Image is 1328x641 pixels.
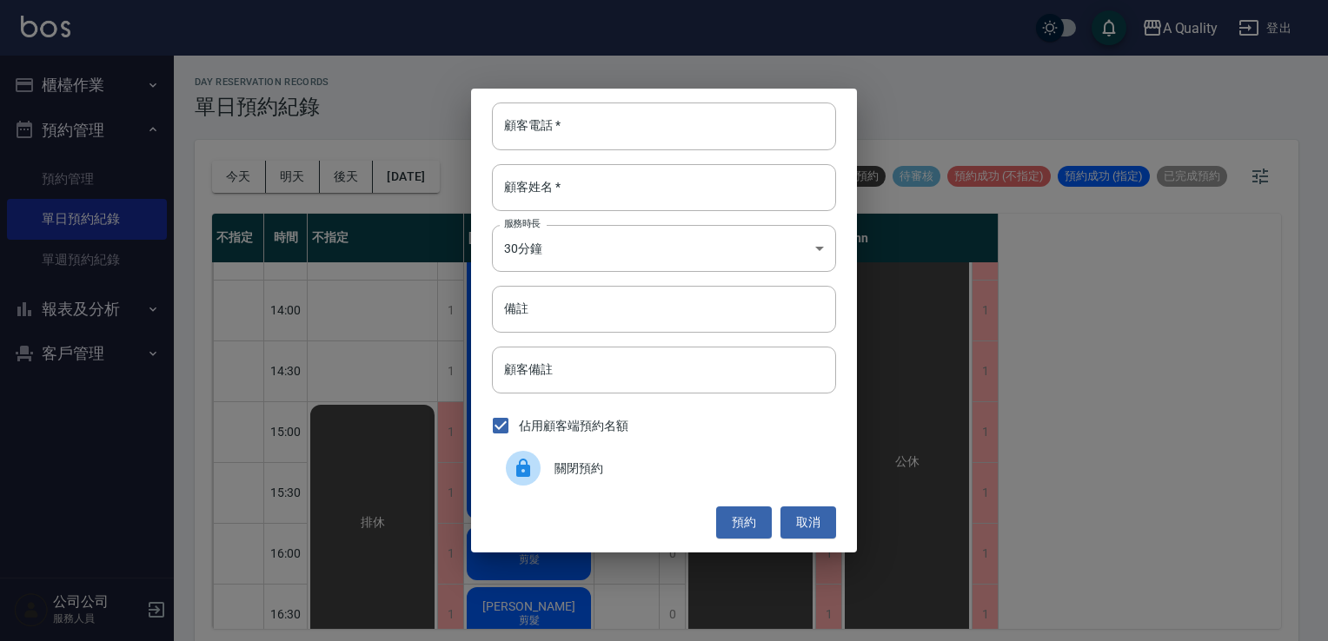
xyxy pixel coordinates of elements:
button: 預約 [716,506,772,539]
button: 取消 [780,506,836,539]
span: 關閉預約 [554,459,822,478]
div: 30分鐘 [492,225,836,272]
label: 服務時長 [504,217,541,230]
div: 關閉預約 [492,444,836,492]
span: 佔用顧客端預約名額 [519,417,628,435]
